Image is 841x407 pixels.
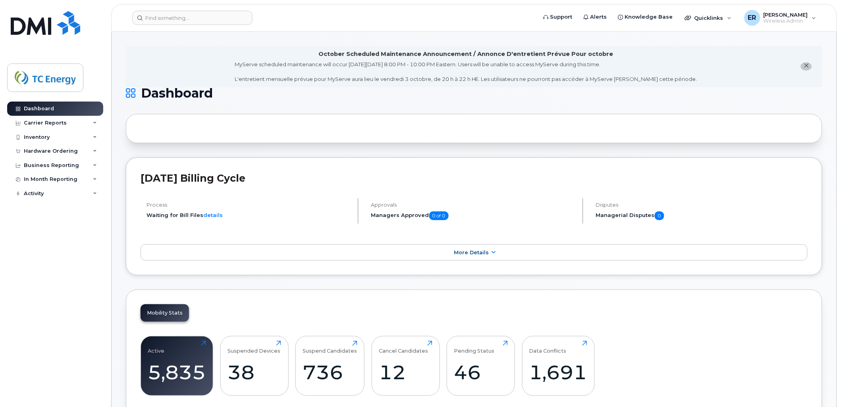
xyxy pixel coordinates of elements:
h5: Managerial Disputes [596,211,808,220]
div: 1,691 [529,361,587,384]
div: 736 [303,361,357,384]
a: Pending Status46 [454,341,508,392]
a: Cancel Candidates12 [379,341,432,392]
div: October Scheduled Maintenance Announcement / Annonce D'entretient Prévue Pour octobre [319,50,613,58]
span: Dashboard [141,87,213,99]
div: 12 [379,361,432,384]
span: 0 [655,211,664,220]
div: MyServe scheduled maintenance will occur [DATE][DATE] 8:00 PM - 10:00 PM Eastern. Users will be u... [235,61,697,83]
div: 5,835 [148,361,206,384]
a: details [203,212,223,218]
a: Suspend Candidates736 [303,341,357,392]
h2: [DATE] Billing Cycle [141,172,808,184]
h4: Approvals [371,202,576,208]
span: More Details [454,250,489,255]
span: 0 of 0 [429,211,449,220]
div: Pending Status [454,341,495,354]
h4: Disputes [596,202,808,208]
a: Suspended Devices38 [228,341,281,392]
div: Suspended Devices [228,341,280,354]
iframe: Messenger Launcher [806,372,835,401]
button: close notification [801,62,812,71]
div: Cancel Candidates [379,341,428,354]
li: Waiting for Bill Files [147,211,351,219]
h5: Managers Approved [371,211,576,220]
h4: Process [147,202,351,208]
a: Data Conflicts1,691 [529,341,587,392]
a: Active5,835 [148,341,206,392]
div: Suspend Candidates [303,341,357,354]
div: 46 [454,361,508,384]
div: Active [148,341,165,354]
div: Data Conflicts [529,341,567,354]
div: 38 [228,361,281,384]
